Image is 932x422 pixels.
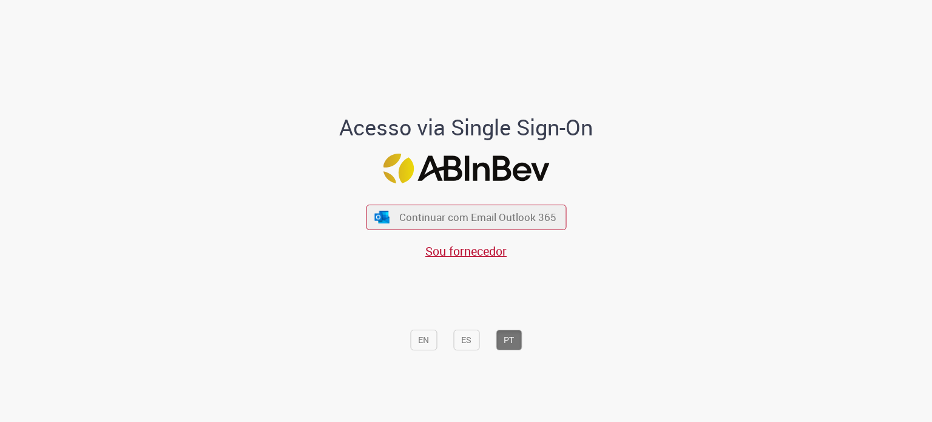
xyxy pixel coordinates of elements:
img: Logo ABInBev [383,154,549,183]
button: ES [453,330,479,350]
button: PT [496,330,522,350]
button: EN [410,330,437,350]
img: ícone Azure/Microsoft 360 [374,211,391,223]
span: Continuar com Email Outlook 365 [399,210,556,224]
button: ícone Azure/Microsoft 360 Continuar com Email Outlook 365 [366,205,566,230]
h1: Acesso via Single Sign-On [298,115,635,140]
a: Sou fornecedor [425,243,507,259]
